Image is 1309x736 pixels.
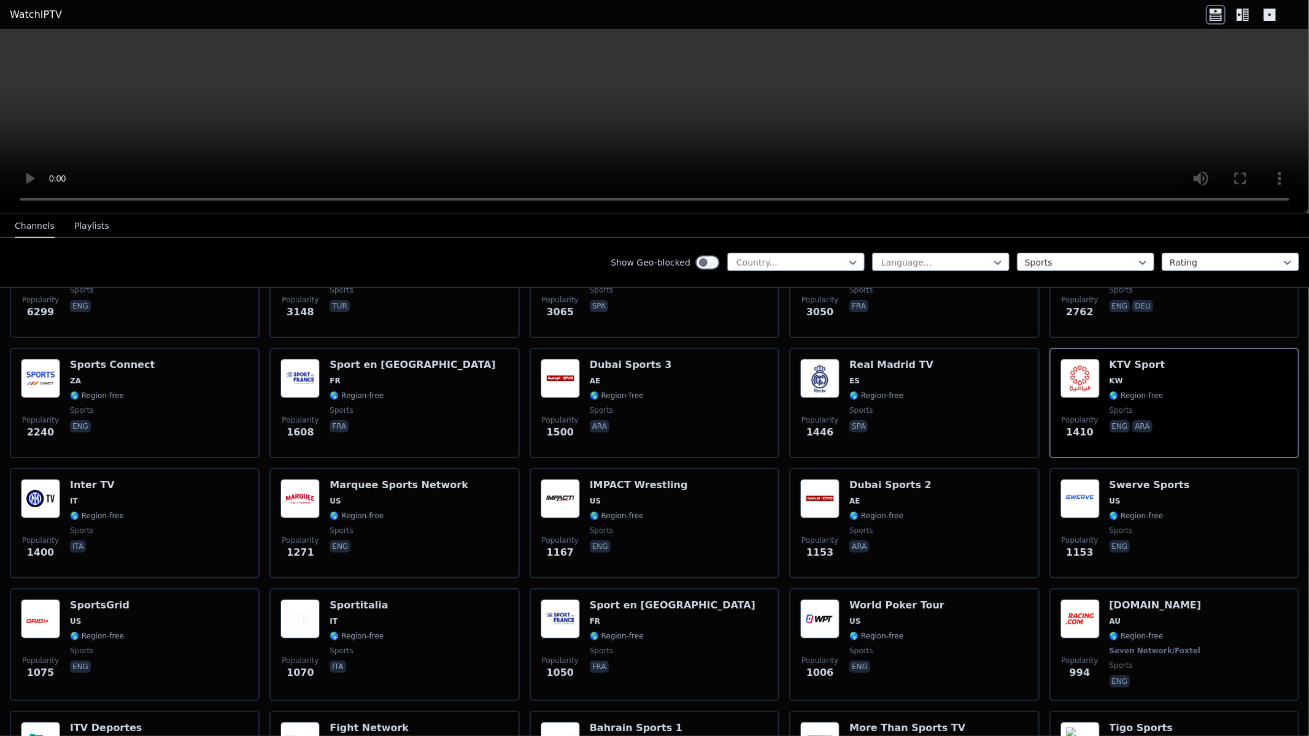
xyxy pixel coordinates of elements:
[541,599,580,638] img: Sport en France
[849,391,903,401] span: 🌎 Region-free
[849,359,933,371] h6: Real Madrid TV
[287,425,314,440] span: 1608
[1110,496,1121,506] span: US
[330,376,340,386] span: FR
[1062,656,1099,665] span: Popularity
[330,479,468,491] h6: Marquee Sports Network
[1110,511,1164,521] span: 🌎 Region-free
[27,665,55,680] span: 1075
[70,420,91,432] p: eng
[849,722,965,734] h6: More Than Sports TV
[611,256,690,269] label: Show Geo-blocked
[1110,359,1165,371] h6: KTV Sport
[330,599,388,611] h6: Sportitalia
[590,496,601,506] span: US
[801,415,838,425] span: Popularity
[27,425,55,440] span: 2240
[801,535,838,545] span: Popularity
[590,405,613,415] span: sports
[1110,661,1133,670] span: sports
[849,420,868,432] p: spa
[849,646,873,656] span: sports
[1110,420,1130,432] p: eng
[22,656,59,665] span: Popularity
[849,405,873,415] span: sports
[1110,405,1133,415] span: sports
[70,405,93,415] span: sports
[70,496,78,506] span: IT
[806,425,834,440] span: 1446
[1110,646,1201,656] span: Seven Network/Foxtel
[547,545,574,560] span: 1167
[800,359,840,398] img: Real Madrid TV
[70,646,93,656] span: sports
[21,599,60,638] img: SportsGrid
[849,479,932,491] h6: Dubai Sports 2
[330,722,409,734] h6: Fight Network
[590,479,688,491] h6: IMPACT Wrestling
[547,425,574,440] span: 1500
[21,479,60,518] img: Inter TV
[806,545,834,560] span: 1153
[1062,535,1099,545] span: Popularity
[590,285,613,295] span: sports
[1110,599,1203,611] h6: [DOMAIN_NAME]
[800,599,840,638] img: World Poker Tour
[542,535,579,545] span: Popularity
[542,415,579,425] span: Popularity
[1110,285,1133,295] span: sports
[590,722,682,734] h6: Bahrain Sports 1
[70,479,124,491] h6: Inter TV
[330,359,495,371] h6: Sport en [GEOGRAPHIC_DATA]
[330,300,349,312] p: tur
[849,661,870,673] p: eng
[1110,540,1130,553] p: eng
[590,391,644,401] span: 🌎 Region-free
[801,295,838,305] span: Popularity
[1062,295,1099,305] span: Popularity
[1066,545,1094,560] span: 1153
[330,616,338,626] span: IT
[330,631,384,641] span: 🌎 Region-free
[282,295,319,305] span: Popularity
[70,616,81,626] span: US
[70,391,124,401] span: 🌎 Region-free
[849,616,860,626] span: US
[547,665,574,680] span: 1050
[10,7,62,22] a: WatchIPTV
[1110,300,1130,312] p: eng
[800,479,840,518] img: Dubai Sports 2
[282,656,319,665] span: Popularity
[70,631,124,641] span: 🌎 Region-free
[330,511,384,521] span: 🌎 Region-free
[287,665,314,680] span: 1070
[590,631,644,641] span: 🌎 Region-free
[70,722,152,734] h6: ITV Deportes
[1110,631,1164,641] span: 🌎 Region-free
[590,420,609,432] p: ara
[280,479,320,518] img: Marquee Sports Network
[542,295,579,305] span: Popularity
[1132,300,1153,312] p: deu
[330,420,349,432] p: fra
[806,665,834,680] span: 1006
[590,661,609,673] p: fra
[1110,722,1173,734] h6: Tigo Sports
[849,540,869,553] p: ara
[849,526,873,535] span: sports
[70,511,124,521] span: 🌎 Region-free
[1066,425,1094,440] span: 1410
[74,215,109,238] button: Playlists
[1060,359,1100,398] img: KTV Sport
[330,540,350,553] p: eng
[1110,376,1124,386] span: KW
[590,616,600,626] span: FR
[590,359,672,371] h6: Dubai Sports 3
[280,359,320,398] img: Sport en France
[330,391,384,401] span: 🌎 Region-free
[70,285,93,295] span: sports
[27,545,55,560] span: 1400
[801,656,838,665] span: Popularity
[330,526,353,535] span: sports
[330,496,341,506] span: US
